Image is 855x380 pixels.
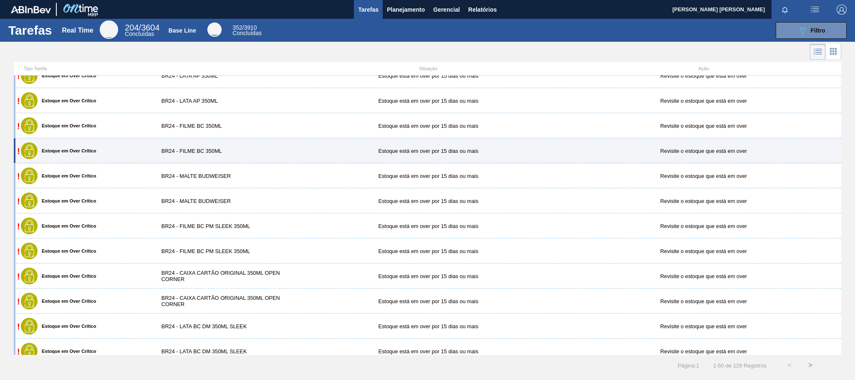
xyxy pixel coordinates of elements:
[38,173,96,178] label: Estoque em Over Crítico
[291,123,566,129] div: Estoque está em over por 15 dias ou mais
[125,24,159,37] div: Real Time
[153,198,291,204] div: BR24 - MALTE BUDWEISER
[566,223,841,229] div: Revisite o estoque que está em over
[810,5,820,15] img: userActions
[291,198,566,204] div: Estoque está em over por 15 dias ou mais
[566,98,841,104] div: Revisite o estoque que está em over
[38,248,96,253] label: Estoque em Over Crítico
[291,223,566,229] div: Estoque está em over por 15 dias ou mais
[566,348,841,355] div: Revisite o estoque que está em over
[15,66,153,71] div: Tipo Tarefa
[468,5,497,15] span: Relatórios
[566,123,841,129] div: Revisite o estoque que está em over
[17,272,20,281] span: !
[291,298,566,304] div: Estoque está em over por 15 dias ou mais
[566,73,841,79] div: Revisite o estoque que está em over
[291,148,566,154] div: Estoque está em over por 15 dias ou mais
[358,5,378,15] span: Tarefas
[17,222,20,231] span: !
[566,173,841,179] div: Revisite o estoque que está em over
[232,25,262,36] div: Base Line
[17,122,20,131] span: !
[291,98,566,104] div: Estoque está em over por 15 dias ou mais
[17,197,20,206] span: !
[810,44,826,60] div: Visão em Lista
[38,274,96,279] label: Estoque em Over Crítico
[291,66,566,71] div: Situação
[17,322,20,331] span: !
[291,73,566,79] div: Estoque está em over por 15 dias ou mais
[17,147,20,156] span: !
[169,27,196,34] div: Base Line
[776,22,847,39] button: Filtro
[38,324,96,329] label: Estoque em Over Crítico
[38,123,96,128] label: Estoque em Over Crítico
[566,298,841,304] div: Revisite o estoque que está em over
[17,96,20,106] span: !
[153,98,291,104] div: BR24 - LATA AP 350ML
[566,323,841,329] div: Revisite o estoque que está em over
[291,248,566,254] div: Estoque está em over por 15 dias ou mais
[566,148,841,154] div: Revisite o estoque que está em over
[153,323,291,329] div: BR24 - LATA BC DM 350ML SLEEK
[17,297,20,306] span: !
[800,355,821,376] button: >
[711,362,767,369] span: 1 - 50 de 129 Registros
[38,198,96,203] label: Estoque em Over Crítico
[11,6,51,13] img: TNhmsLtSVTkK8tSr43FrP2fwEKptu5GPRR3wAAAABJRU5ErkJggg==
[566,66,841,71] div: Ação
[811,27,825,34] span: Filtro
[837,5,847,15] img: Logout
[291,348,566,355] div: Estoque está em over por 15 dias ou mais
[38,299,96,304] label: Estoque em Over Crítico
[232,24,257,31] span: / 3910
[291,323,566,329] div: Estoque está em over por 15 dias ou mais
[17,71,20,81] span: !
[125,23,159,32] span: / 3604
[566,273,841,279] div: Revisite o estoque que está em over
[38,349,96,354] label: Estoque em Over Crítico
[153,223,291,229] div: BR24 - FILME BC PM SLEEK 350ML
[38,73,96,78] label: Estoque em Over Crítico
[207,23,222,37] div: Base Line
[566,198,841,204] div: Revisite o estoque que está em over
[566,248,841,254] div: Revisite o estoque que está em over
[153,270,291,282] div: BR24 - CAIXA CARTÃO ORIGINAL 350ML OPEN CORNER
[125,30,154,37] span: Concluídas
[153,73,291,79] div: BR24 - LATA AP 350ML
[291,273,566,279] div: Estoque está em over por 15 dias ou mais
[779,355,800,376] button: <
[153,295,291,307] div: BR24 - CAIXA CARTÃO ORIGINAL 350ML OPEN CORNER
[125,23,139,32] span: 204
[678,362,699,369] span: Página : 1
[153,348,291,355] div: BR24 - LATA BC DM 350ML SLEEK
[38,98,96,103] label: Estoque em Over Crítico
[826,44,841,60] div: Visão em Cards
[17,347,20,356] span: !
[433,5,460,15] span: Gerencial
[38,148,96,153] label: Estoque em Over Crítico
[62,27,93,34] div: Real Time
[291,173,566,179] div: Estoque está em over por 15 dias ou mais
[232,24,242,31] span: 352
[153,248,291,254] div: BR24 - FILME BC PM SLEEK 350ML
[153,148,291,154] div: BR24 - FILME BC 350ML
[17,172,20,181] span: !
[38,223,96,228] label: Estoque em Over Crítico
[153,173,291,179] div: BR24 - MALTE BUDWEISER
[772,4,798,15] button: Notificações
[153,123,291,129] div: BR24 - FILME BC 350ML
[232,30,262,36] span: Concluídas
[8,25,52,35] h1: Tarefas
[17,247,20,256] span: !
[387,5,425,15] span: Planejamento
[100,20,118,39] div: Real Time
